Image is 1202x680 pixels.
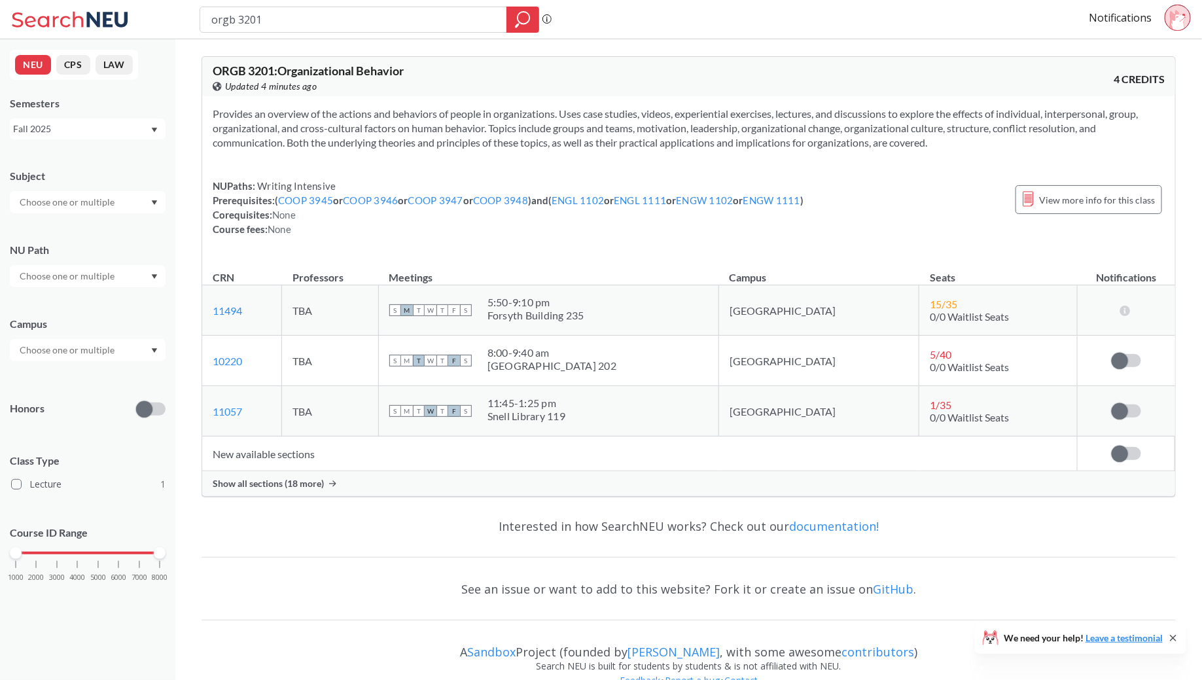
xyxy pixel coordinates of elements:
div: See an issue or want to add to this website? Fork it or create an issue on . [202,570,1176,608]
span: T [413,355,425,367]
a: contributors [841,644,914,660]
span: 15 / 35 [930,298,957,310]
span: 1000 [8,574,24,581]
div: Fall 2025 [13,122,150,136]
span: Writing Intensive [255,180,336,192]
span: T [413,304,425,316]
div: NUPaths: Prerequisites: ( or or or ) and ( or or or ) Corequisites: Course fees: [213,179,804,236]
span: 0/0 Waitlist Seats [930,411,1009,423]
div: Dropdown arrow [10,265,166,287]
span: 0/0 Waitlist Seats [930,361,1009,373]
section: Provides an overview of the actions and behaviors of people in organizations. Uses case studies, ... [213,107,1165,150]
span: None [268,223,291,235]
a: COOP 3946 [343,194,398,206]
a: ENGW 1111 [743,194,800,206]
a: Notifications [1089,10,1152,25]
span: 7000 [132,574,147,581]
div: [GEOGRAPHIC_DATA] 202 [487,359,616,372]
p: Honors [10,401,44,416]
div: Semesters [10,96,166,111]
th: Professors [282,257,379,285]
td: New available sections [202,437,1078,471]
td: TBA [282,285,379,336]
svg: Dropdown arrow [151,200,158,206]
a: ENGL 1102 [552,194,604,206]
div: Forsyth Building 235 [487,309,584,322]
span: M [401,304,413,316]
td: [GEOGRAPHIC_DATA] [719,336,919,386]
button: CPS [56,55,90,75]
span: ORGB 3201 : Organizational Behavior [213,63,404,78]
span: T [436,405,448,417]
a: COOP 3945 [278,194,333,206]
td: TBA [282,386,379,437]
button: NEU [15,55,51,75]
span: W [425,405,436,417]
td: [GEOGRAPHIC_DATA] [719,285,919,336]
span: M [401,405,413,417]
input: Choose one or multiple [13,342,123,358]
a: 11494 [213,304,242,317]
span: 6000 [111,574,126,581]
div: 8:00 - 9:40 am [487,346,616,359]
p: Course ID Range [10,526,166,541]
span: M [401,355,413,367]
a: Sandbox [467,644,516,660]
div: Search NEU is built for students by students & is not affiliated with NEU. [202,659,1176,673]
a: COOP 3948 [473,194,528,206]
div: Fall 2025Dropdown arrow [10,118,166,139]
span: 5 / 40 [930,348,951,361]
span: None [272,209,296,221]
svg: magnifying glass [515,10,531,29]
button: LAW [96,55,133,75]
span: T [436,355,448,367]
span: Show all sections (18 more) [213,478,324,490]
span: 3000 [49,574,65,581]
span: T [413,405,425,417]
a: Leave a testimonial [1086,632,1163,643]
td: TBA [282,336,379,386]
input: Class, professor, course number, "phrase" [210,9,497,31]
span: Class Type [10,454,166,468]
label: Lecture [11,476,166,493]
span: S [460,405,472,417]
span: Updated 4 minutes ago [225,79,317,94]
div: magnifying glass [506,7,539,33]
span: S [389,304,401,316]
span: We need your help! [1004,634,1163,643]
a: documentation! [789,518,879,534]
div: 11:45 - 1:25 pm [487,397,565,410]
a: ENGL 1111 [614,194,666,206]
th: Campus [719,257,919,285]
span: S [389,355,401,367]
span: 1 / 35 [930,399,951,411]
th: Meetings [378,257,718,285]
a: 11057 [213,405,242,418]
span: W [425,304,436,316]
a: 10220 [213,355,242,367]
input: Choose one or multiple [13,268,123,284]
div: Dropdown arrow [10,339,166,361]
div: Show all sections (18 more) [202,471,1175,496]
span: S [460,355,472,367]
td: [GEOGRAPHIC_DATA] [719,386,919,437]
a: [PERSON_NAME] [628,644,720,660]
a: COOP 3947 [408,194,463,206]
span: View more info for this class [1039,192,1155,208]
div: Interested in how SearchNEU works? Check out our [202,507,1176,545]
th: Seats [919,257,1078,285]
span: S [460,304,472,316]
span: S [389,405,401,417]
svg: Dropdown arrow [151,348,158,353]
span: 1 [160,477,166,492]
span: 5000 [90,574,106,581]
svg: Dropdown arrow [151,274,158,279]
div: A Project (founded by , with some awesome ) [202,633,1176,659]
span: F [448,304,460,316]
input: Choose one or multiple [13,194,123,210]
div: Dropdown arrow [10,191,166,213]
div: 5:50 - 9:10 pm [487,296,584,309]
span: 4 CREDITS [1114,72,1165,86]
span: 8000 [152,574,168,581]
div: CRN [213,270,234,285]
